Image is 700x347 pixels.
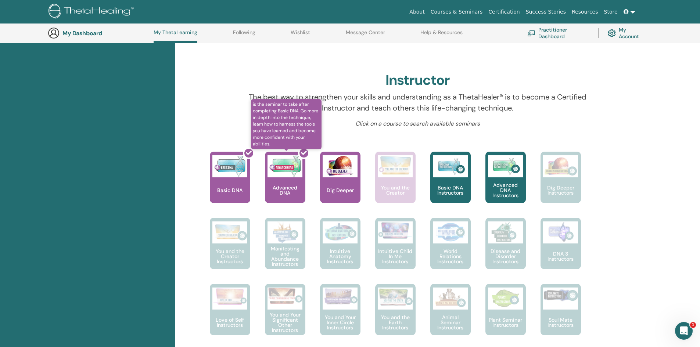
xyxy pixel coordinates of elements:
[541,218,581,284] a: DNA 3 Instructors DNA 3 Instructors
[608,25,645,41] a: My Account
[675,322,693,340] iframe: Intercom live chat
[406,5,427,19] a: About
[265,152,305,218] a: is the seminar to take after completing Basic DNA. Go more in depth into the technique, learn how...
[378,155,413,176] img: You and the Creator
[433,155,468,177] img: Basic DNA Instructors
[569,5,601,19] a: Resources
[324,188,357,193] p: Dig Deeper
[527,30,535,36] img: chalkboard-teacher.svg
[268,288,302,304] img: You and Your Significant Other Instructors
[233,29,255,41] a: Following
[210,152,250,218] a: Basic DNA Basic DNA
[323,155,358,177] img: Dig Deeper
[543,288,578,303] img: Soul Mate Instructors
[375,218,416,284] a: Intuitive Child In Me Instructors Intuitive Child In Me Instructors
[428,5,486,19] a: Courses & Seminars
[543,221,578,243] img: DNA 3 Instructors
[541,251,581,261] p: DNA 3 Instructors
[433,288,468,310] img: Animal Seminar Instructors
[601,5,621,19] a: Store
[485,182,526,198] p: Advanced DNA Instructors
[320,218,360,284] a: Intuitive Anatomy Instructors Intuitive Anatomy Instructors
[210,249,250,264] p: You and the Creator Instructors
[378,288,413,307] img: You and the Earth Instructors
[265,218,305,284] a: Manifesting and Abundance Instructors Manifesting and Abundance Instructors
[251,99,322,149] span: is the seminar to take after completing Basic DNA. Go more in depth into the technique, learn how...
[375,249,416,264] p: Intuitive Child In Me Instructors
[323,288,358,305] img: You and Your Inner Circle Instructors
[527,25,589,41] a: Practitioner Dashboard
[523,5,569,19] a: Success Stories
[541,185,581,195] p: Dig Deeper Instructors
[209,30,240,61] p: Practitioner
[543,155,578,177] img: Dig Deeper Instructors
[49,4,136,20] img: logo.png
[212,221,247,243] img: You and the Creator Instructors
[485,317,526,328] p: Plant Seminar Instructors
[375,185,416,195] p: You and the Creator
[242,119,593,128] p: Click on a course to search available seminars
[690,322,696,328] span: 1
[212,288,247,306] img: Love of Self Instructors
[488,288,523,310] img: Plant Seminar Instructors
[62,30,136,37] h3: My Dashboard
[268,155,302,177] img: Advanced DNA
[320,315,360,330] p: You and Your Inner Circle Instructors
[433,221,468,243] img: World Relations Instructors
[430,185,471,195] p: Basic DNA Instructors
[467,30,498,61] p: Master
[375,315,416,330] p: You and the Earth Instructors
[488,155,523,177] img: Advanced DNA Instructors
[265,312,305,333] p: You and Your Significant Other Instructors
[212,155,247,177] img: Basic DNA
[375,152,416,218] a: You and the Creator You and the Creator
[430,249,471,264] p: World Relations Instructors
[320,249,360,264] p: Intuitive Anatomy Instructors
[338,30,369,61] p: Instructor
[420,29,463,41] a: Help & Resources
[268,221,302,243] img: Manifesting and Abundance Instructors
[385,72,450,89] h2: Instructor
[485,5,523,19] a: Certification
[541,152,581,218] a: Dig Deeper Instructors Dig Deeper Instructors
[242,91,593,113] p: The best way to strengthen your skills and understanding as a ThetaHealer® is to become a Certifi...
[265,185,305,195] p: Advanced DNA
[346,29,385,41] a: Message Center
[320,152,360,218] a: Dig Deeper Dig Deeper
[323,221,358,243] img: Intuitive Anatomy Instructors
[210,218,250,284] a: You and the Creator Instructors You and the Creator Instructors
[210,317,250,328] p: Love of Self Instructors
[48,27,60,39] img: generic-user-icon.jpg
[485,218,526,284] a: Disease and Disorder Instructors Disease and Disorder Instructors
[608,28,616,39] img: cog.svg
[378,221,413,239] img: Intuitive Child In Me Instructors
[430,218,471,284] a: World Relations Instructors World Relations Instructors
[430,315,471,330] p: Animal Seminar Instructors
[596,30,627,61] p: Certificate of Science
[291,29,310,41] a: Wishlist
[485,249,526,264] p: Disease and Disorder Instructors
[488,221,523,243] img: Disease and Disorder Instructors
[265,246,305,267] p: Manifesting and Abundance Instructors
[430,152,471,218] a: Basic DNA Instructors Basic DNA Instructors
[485,152,526,218] a: Advanced DNA Instructors Advanced DNA Instructors
[154,29,197,43] a: My ThetaLearning
[541,317,581,328] p: Soul Mate Instructors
